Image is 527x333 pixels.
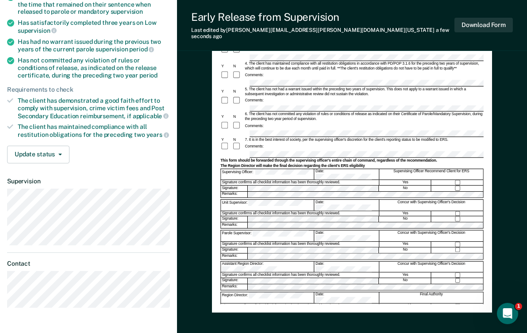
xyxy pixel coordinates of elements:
div: Remarks: [221,222,248,228]
div: Last edited by [PERSON_NAME][EMAIL_ADDRESS][PERSON_NAME][DOMAIN_NAME][US_STATE] [191,27,454,40]
div: Date: [315,261,379,272]
div: Date: [315,292,379,302]
div: Recommend for ERS [380,303,431,308]
div: Early Release from Supervision [191,11,454,23]
div: 4. The client has maintained compliance with all restitution obligations in accordance with PD/PO... [244,61,484,70]
span: period [139,72,158,79]
div: Has satisfactorily completed three years on Low [18,19,170,34]
div: No [380,216,431,222]
div: 5. The client has not had a warrant issued within the preceding two years of supervision. This do... [244,87,484,96]
div: Signature confirms all checklist information has been thoroughly reviewed. [221,272,379,277]
iframe: Intercom live chat [497,303,518,324]
div: Concur with Supervising Officer's Decision [380,200,484,210]
div: Supervising Officer Recommend Client for ERS [380,169,484,179]
div: Yes [380,241,431,246]
dt: Supervision [7,178,170,185]
div: No [380,186,431,191]
div: Supervising Officer: [221,169,314,179]
div: Remarks: [221,284,248,290]
div: Remarks: [221,253,248,259]
button: Update status [7,146,69,163]
div: Unit Supervisor: [221,200,314,210]
button: Download Form [454,18,513,32]
span: a few seconds ago [191,27,449,39]
div: Assistant Region Director: [221,261,314,272]
div: Requirements to check [7,86,170,93]
div: Signature confirms all checklist information has been thoroughly reviewed. [221,211,379,216]
div: Comments: [244,124,265,128]
div: Region Director: [221,292,314,302]
div: Has had no warrant issued during the previous two years of the current parole supervision [18,38,170,53]
div: Signature: [221,216,247,222]
div: Y [220,137,232,142]
div: N [232,137,244,142]
div: No [380,278,431,283]
div: Signature confirms all checklist information has been thoroughly reviewed. [221,303,379,308]
div: Yes [380,211,431,216]
div: 7. It is in the best interest of society, per the supervising officer's discretion for the client... [244,137,484,142]
div: Signature: [221,247,247,253]
div: No [380,247,431,253]
div: Date: [315,200,379,210]
dt: Contact [7,260,170,267]
div: Remarks: [221,192,248,197]
div: Concur with Supervising Officer's Decision [380,230,484,241]
div: Y [220,64,232,69]
div: Yes [380,272,431,277]
div: The client has maintained compliance with all restitution obligations for the preceding two [18,123,170,138]
div: Final Authority [380,292,484,302]
div: Comments: [244,98,265,103]
span: years [146,131,169,138]
div: Concur with Supervising Officer's Decision [380,261,484,272]
span: period [129,46,154,53]
div: Comments: [244,47,265,52]
div: N [232,114,244,119]
span: supervision [111,8,143,15]
div: N [232,89,244,94]
div: Signature confirms all checklist information has been thoroughly reviewed. [221,180,379,185]
span: supervision [18,27,57,34]
div: Yes [380,180,431,185]
span: applicable [133,112,169,120]
span: 1 [515,303,522,310]
div: The Region Director will make the final decision regarding the client's ERS eligibility [220,163,484,168]
div: Date: [315,230,379,241]
div: Parole Supervisor: [221,230,314,241]
div: N [232,64,244,69]
div: 6. The client has not committed any violation of rules or conditions of release as indicated on t... [244,112,484,121]
div: Y [220,114,232,119]
div: Has not committed any violation of rules or conditions of release, as indicated on the release ce... [18,57,170,79]
div: Comments: [244,73,265,77]
div: Date: [315,169,379,179]
div: Comments: [244,144,265,149]
div: Signature: [221,186,247,191]
div: Signature: [221,278,247,283]
div: This form should be forwarded through the supervising officer's entire chain of command, regardle... [220,158,484,163]
div: Signature confirms all checklist information has been thoroughly reviewed. [221,241,379,246]
div: The client has demonstrated a good faith effort to comply with supervision, crime victim fees and... [18,97,170,120]
div: Y [220,89,232,94]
